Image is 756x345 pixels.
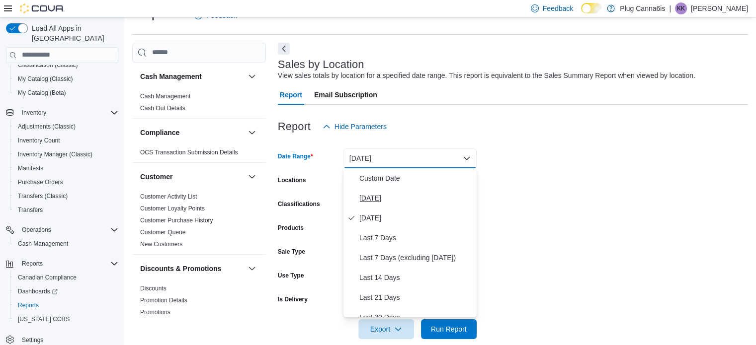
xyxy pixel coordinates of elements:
span: Cash Out Details [140,104,185,112]
span: Dashboards [14,285,118,297]
button: My Catalog (Beta) [10,86,122,100]
button: [US_STATE] CCRS [10,312,122,326]
a: My Catalog (Classic) [14,73,77,85]
span: Reports [18,301,39,309]
span: Canadian Compliance [14,272,118,283]
button: Reports [10,298,122,312]
span: Feedback [543,3,573,13]
a: OCS Transaction Submission Details [140,149,238,156]
span: Customer Purchase History [140,216,213,224]
button: Cash Management [246,70,258,82]
button: Classification (Classic) [10,58,122,72]
span: Custom Date [359,172,473,184]
span: Manifests [14,162,118,174]
span: Inventory Manager (Classic) [14,148,118,160]
span: [DATE] [359,192,473,204]
span: My Catalog (Classic) [14,73,118,85]
label: Products [278,224,304,232]
a: Promotion Details [140,297,187,304]
h3: Report [278,121,311,133]
a: Promotions [140,309,170,316]
button: Inventory [2,106,122,120]
span: Last 14 Days [359,272,473,283]
div: View sales totals by location for a specified date range. This report is equivalent to the Sales ... [278,70,695,81]
a: Customer Queue [140,229,185,236]
button: Hide Parameters [319,117,391,137]
button: Inventory Manager (Classic) [10,147,122,161]
a: Purchase Orders [14,176,67,188]
label: Use Type [278,272,304,279]
span: Customer Queue [140,228,185,236]
h3: Sales by Location [278,59,364,70]
span: My Catalog (Classic) [18,75,73,83]
span: Hide Parameters [335,122,387,132]
span: My Catalog (Beta) [18,89,66,97]
button: Canadian Compliance [10,271,122,284]
span: Operations [22,226,51,234]
a: Discounts [140,285,167,292]
span: Cash Management [14,238,118,250]
span: Classification (Classic) [14,59,118,71]
h3: Compliance [140,128,179,138]
span: Manifests [18,164,43,172]
a: Dashboards [14,285,62,297]
div: Ketan Khetpal [675,2,687,14]
a: Inventory Count [14,135,64,146]
button: Inventory Count [10,134,122,147]
span: Inventory Count [14,135,118,146]
span: [US_STATE] CCRS [18,315,70,323]
a: Customer Activity List [140,193,197,200]
span: Load All Apps in [GEOGRAPHIC_DATA] [28,23,118,43]
span: Last 7 Days [359,232,473,244]
span: Transfers [14,204,118,216]
button: Cash Management [140,71,244,81]
span: Reports [22,260,43,268]
button: Adjustments (Classic) [10,120,122,134]
span: Last 7 Days (excluding [DATE]) [359,252,473,264]
div: Discounts & Promotions [132,282,266,322]
a: Transfers [14,204,47,216]
span: Discounts [140,284,167,292]
span: Dashboards [18,287,58,295]
span: Email Subscription [314,85,377,105]
button: Compliance [246,127,258,138]
button: Customer [140,172,244,182]
span: Operations [18,224,118,236]
span: Transfers (Classic) [18,192,68,200]
button: Export [358,319,414,339]
span: Transfers (Classic) [14,190,118,202]
a: Inventory Manager (Classic) [14,148,96,160]
button: Transfers [10,203,122,217]
a: Cash Out Details [140,105,185,112]
button: Run Report [421,319,477,339]
span: Reports [18,258,118,270]
p: | [669,2,671,14]
button: Inventory [18,107,50,119]
span: Canadian Compliance [18,274,77,281]
label: Classifications [278,200,320,208]
span: Promotions [140,308,170,316]
a: Cash Management [140,93,190,100]
div: Customer [132,191,266,254]
span: Cash Management [140,92,190,100]
button: Next [278,43,290,55]
span: OCS Transaction Submission Details [140,148,238,156]
button: Manifests [10,161,122,175]
span: Export [364,319,408,339]
span: Settings [22,336,43,344]
span: Classification (Classic) [18,61,78,69]
span: Run Report [431,324,467,334]
button: Operations [18,224,55,236]
button: Discounts & Promotions [246,263,258,275]
button: Discounts & Promotions [140,264,244,274]
span: Inventory Count [18,137,60,144]
div: Compliance [132,146,266,162]
h3: Customer [140,172,172,182]
div: Select listbox [343,168,477,317]
span: Customer Loyalty Points [140,205,205,212]
button: Compliance [140,128,244,138]
button: Operations [2,223,122,237]
span: Inventory Manager (Classic) [18,150,92,158]
span: Reports [14,299,118,311]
